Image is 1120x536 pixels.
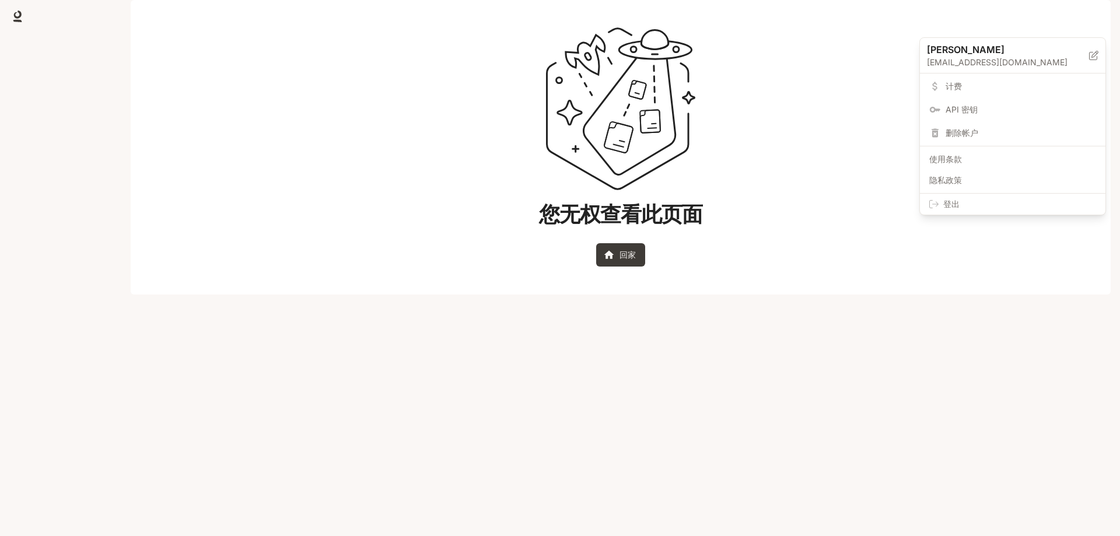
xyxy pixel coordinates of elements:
[922,122,1103,143] div: 删除帐户
[920,194,1105,215] div: 登出
[922,149,1103,170] a: 使用条款
[946,104,978,114] font: API 密钥
[946,128,978,138] font: 删除帐户
[929,175,962,185] font: 隐私政策
[927,57,1067,67] font: [EMAIL_ADDRESS][DOMAIN_NAME]
[922,170,1103,191] a: 隐私政策
[929,154,962,164] font: 使用条款
[922,99,1103,120] a: API 密钥
[946,81,962,91] font: 计费
[927,44,1005,55] font: [PERSON_NAME]
[922,76,1103,97] a: 计费
[943,199,960,209] font: 登出
[920,38,1105,73] div: [PERSON_NAME][EMAIL_ADDRESS][DOMAIN_NAME]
